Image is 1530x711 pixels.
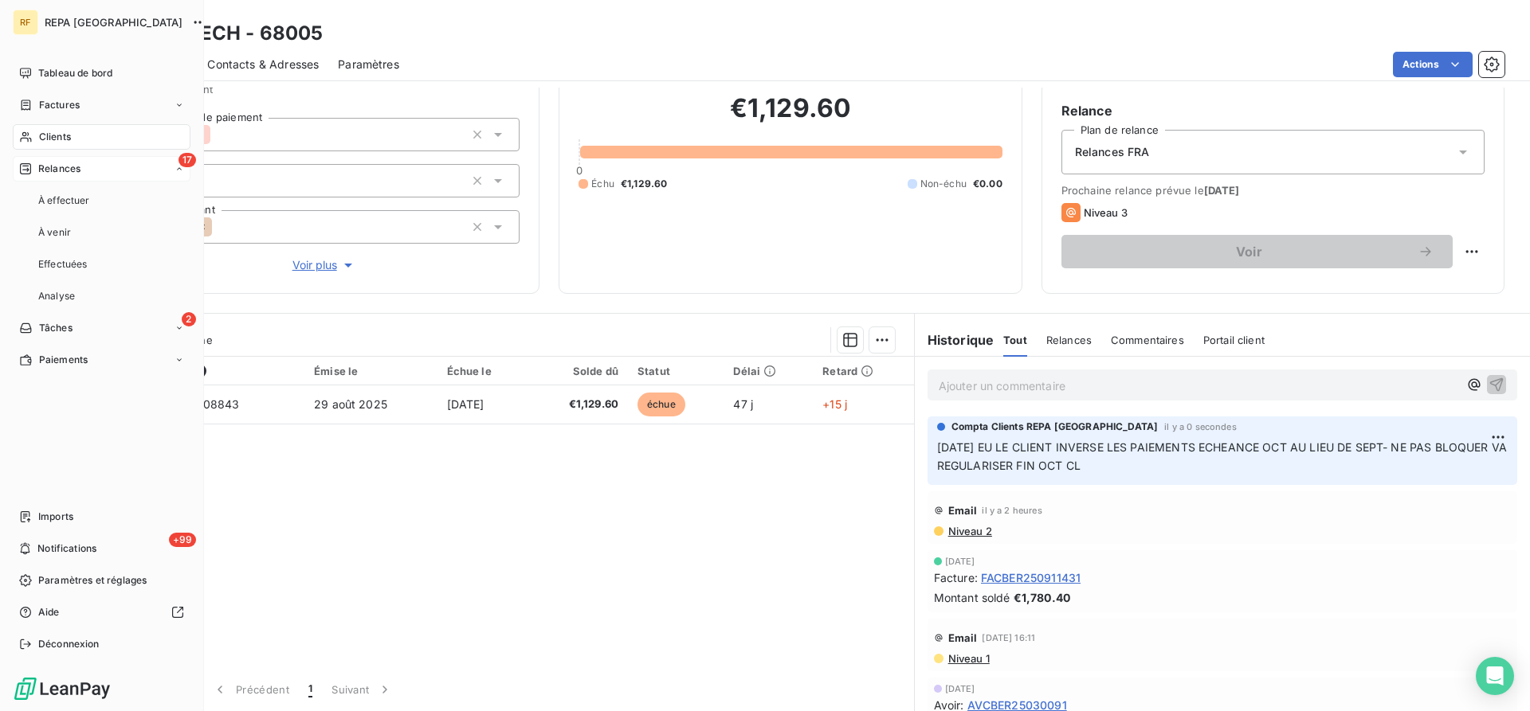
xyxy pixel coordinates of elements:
span: Relances FRA [1075,144,1150,160]
span: À venir [38,225,71,240]
span: Prochaine relance prévue le [1061,184,1485,197]
button: Suivant [322,673,402,706]
span: Tâches [39,321,73,335]
h2: €1,129.60 [579,92,1002,140]
div: Délai [733,365,803,377]
span: À effectuer [38,193,90,208]
span: €1,129.60 [539,397,618,412]
span: Imports [38,510,73,524]
span: €1,780.40 [1014,589,1070,606]
button: Voir [1061,235,1453,268]
div: RF [13,10,38,35]
span: €1,129.60 [621,177,667,191]
div: Open Intercom Messenger [1476,657,1514,695]
h3: CEVITECH - 68005 [140,19,323,48]
span: Notifications [37,541,96,556]
h6: Historique [915,330,994,350]
span: échue [637,393,685,416]
div: Retard [822,365,904,377]
span: [DATE] EU LE CLIENT INVERSE LES PAIEMENTS ECHEANCE OCT AU LIEU DE SEPT- NE PAS BLOQUER VA REGULAR... [937,440,1511,472]
span: Niveau 2 [947,525,992,537]
span: €0.00 [973,177,1002,191]
span: Propriétés Client [128,83,520,105]
span: Email [948,631,978,644]
input: Ajouter une valeur [210,127,223,142]
span: Tableau de bord [38,66,112,80]
div: Échue le [447,365,520,377]
span: 29 août 2025 [314,397,387,411]
span: +99 [169,533,196,547]
span: [DATE] [945,684,975,693]
span: Facture : [934,569,978,586]
span: REPA [GEOGRAPHIC_DATA] [45,16,182,29]
span: Échu [591,177,614,191]
span: Effectuées [38,257,88,272]
span: Clients [39,130,71,144]
span: +15 j [822,397,847,411]
span: Contacts & Adresses [207,57,319,72]
div: Émise le [314,365,428,377]
span: Tout [1003,334,1027,346]
span: Paiements [39,353,88,367]
span: il y a 2 heures [982,506,1042,515]
span: il y a 0 secondes [1164,422,1237,432]
h6: Relance [1061,101,1485,120]
span: Analyse [38,289,75,303]
span: Portail client [1203,334,1265,346]
span: Email [948,504,978,517]
span: [DATE] 16:11 [982,633,1035,643]
span: Relances [38,162,80,176]
span: Déconnexion [38,637,100,651]
span: Paramètres et réglages [38,573,147,588]
div: Référence [131,364,295,378]
input: Ajouter une valeur [212,220,225,234]
span: Factures [39,98,80,112]
span: 0 [576,164,583,177]
span: Paramètres [338,57,399,72]
span: Montant soldé [934,589,1010,606]
span: Non-échu [920,177,967,191]
span: FACBER250911431 [981,569,1081,586]
span: [DATE] [1204,184,1240,197]
div: Statut [637,365,714,377]
span: 2 [182,312,196,326]
div: Solde dû [539,365,618,377]
button: Actions [1393,52,1473,77]
span: Voir plus [292,257,356,273]
span: 1 [308,682,312,697]
button: Précédent [202,673,299,706]
span: Voir [1081,245,1418,258]
button: Voir plus [128,256,520,274]
span: Niveau 3 [1084,206,1128,219]
span: 47 j [733,397,753,411]
span: Relances [1046,334,1092,346]
span: Niveau 1 [947,652,990,665]
a: Aide [13,600,190,625]
button: 1 [299,673,322,706]
span: Commentaires [1111,334,1184,346]
span: 17 [178,153,196,167]
span: Aide [38,605,60,619]
span: [DATE] [447,397,484,411]
span: [DATE] [945,557,975,566]
span: Compta Clients REPA [GEOGRAPHIC_DATA] [951,420,1159,434]
img: Logo LeanPay [13,676,112,701]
